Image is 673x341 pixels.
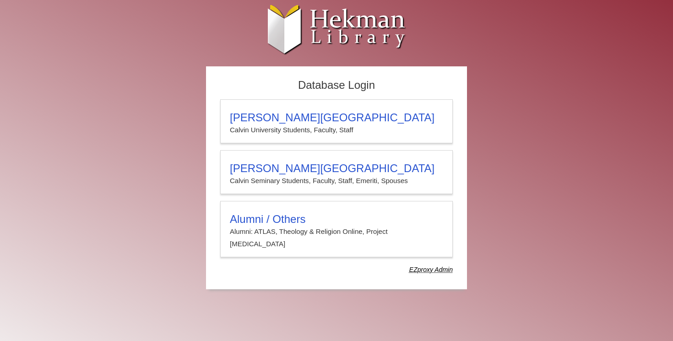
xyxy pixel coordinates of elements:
[230,213,443,226] h3: Alumni / Others
[230,213,443,250] summary: Alumni / OthersAlumni: ATLAS, Theology & Religion Online, Project [MEDICAL_DATA]
[220,150,453,194] a: [PERSON_NAME][GEOGRAPHIC_DATA]Calvin Seminary Students, Faculty, Staff, Emeriti, Spouses
[230,111,443,124] h3: [PERSON_NAME][GEOGRAPHIC_DATA]
[220,99,453,143] a: [PERSON_NAME][GEOGRAPHIC_DATA]Calvin University Students, Faculty, Staff
[230,175,443,187] p: Calvin Seminary Students, Faculty, Staff, Emeriti, Spouses
[230,162,443,175] h3: [PERSON_NAME][GEOGRAPHIC_DATA]
[230,226,443,250] p: Alumni: ATLAS, Theology & Religion Online, Project [MEDICAL_DATA]
[230,124,443,136] p: Calvin University Students, Faculty, Staff
[409,266,453,273] dfn: Use Alumni login
[216,76,457,95] h2: Database Login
